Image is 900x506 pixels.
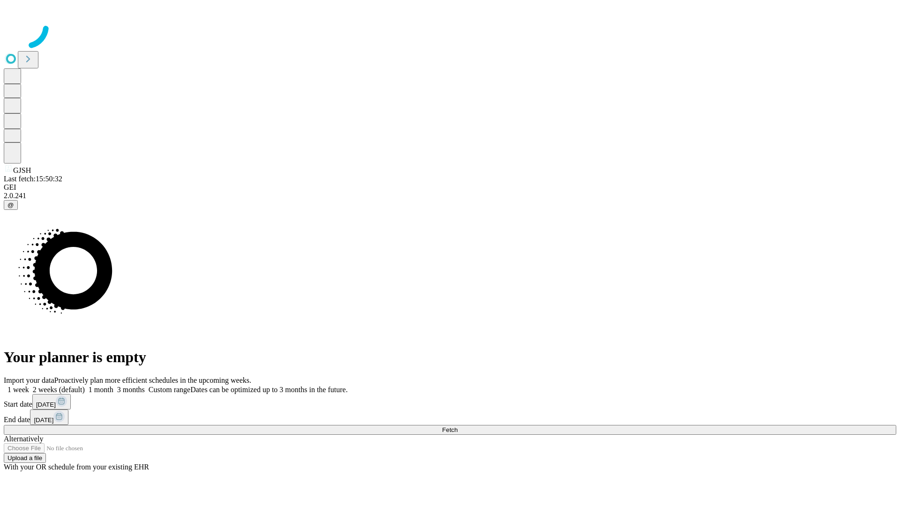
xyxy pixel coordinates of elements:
[34,417,53,424] span: [DATE]
[4,175,62,183] span: Last fetch: 15:50:32
[4,192,896,200] div: 2.0.241
[54,376,251,384] span: Proactively plan more efficient schedules in the upcoming weeks.
[4,394,896,409] div: Start date
[33,386,85,394] span: 2 weeks (default)
[4,409,896,425] div: End date
[4,200,18,210] button: @
[4,435,43,443] span: Alternatively
[7,201,14,208] span: @
[442,426,457,433] span: Fetch
[117,386,145,394] span: 3 months
[4,183,896,192] div: GEI
[4,453,46,463] button: Upload a file
[36,401,56,408] span: [DATE]
[30,409,68,425] button: [DATE]
[7,386,29,394] span: 1 week
[89,386,113,394] span: 1 month
[190,386,347,394] span: Dates can be optimized up to 3 months in the future.
[4,349,896,366] h1: Your planner is empty
[4,376,54,384] span: Import your data
[32,394,71,409] button: [DATE]
[149,386,190,394] span: Custom range
[4,425,896,435] button: Fetch
[13,166,31,174] span: GJSH
[4,463,149,471] span: With your OR schedule from your existing EHR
